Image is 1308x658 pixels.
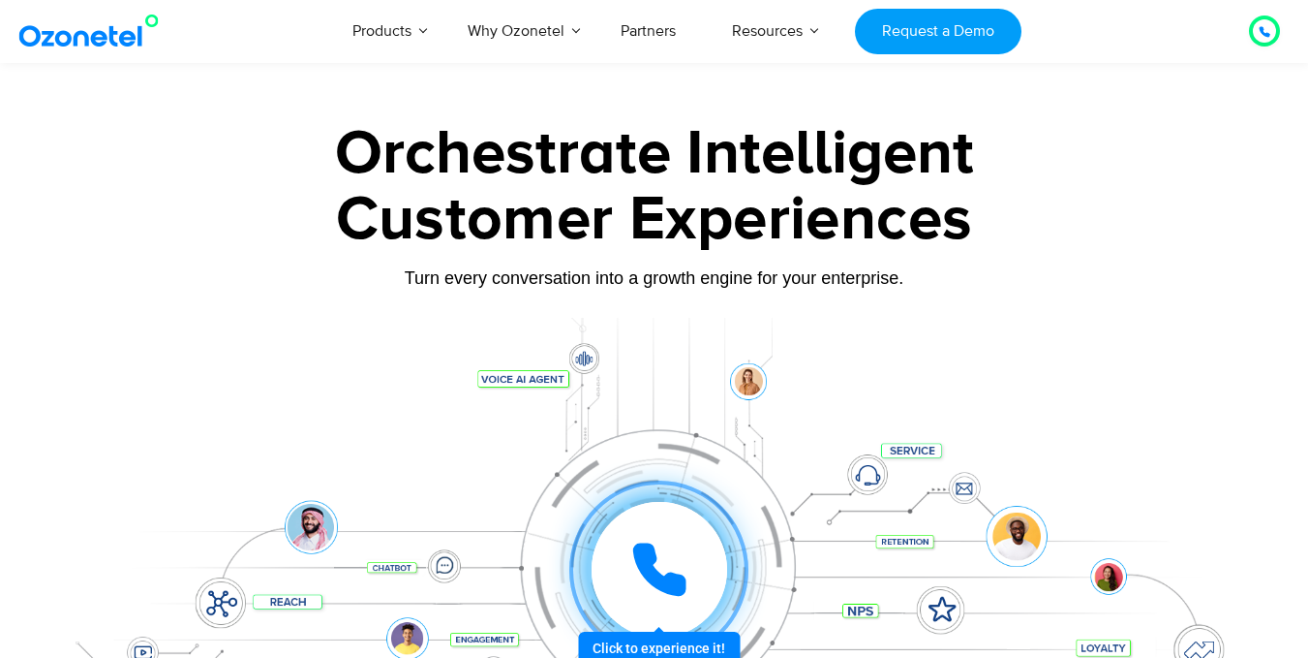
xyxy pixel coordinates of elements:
[855,9,1020,54] a: Request a Demo
[49,123,1260,185] div: Orchestrate Intelligent
[49,173,1260,266] div: Customer Experiences
[49,267,1260,289] div: Turn every conversation into a growth engine for your enterprise.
